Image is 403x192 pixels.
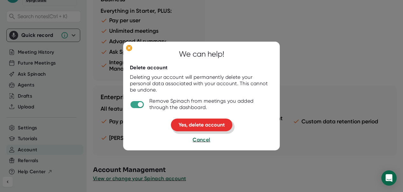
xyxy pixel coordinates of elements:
[171,119,232,131] button: Yes, delete account
[130,74,273,93] div: Deleting your account will permanently delete your personal data associated with your account. Th...
[381,170,397,186] div: Open Intercom Messenger
[149,98,273,111] div: Remove Spinach from meetings you added through the dashboard.
[179,122,225,128] span: Yes, delete account
[193,136,210,144] button: Cancel
[193,137,210,143] span: Cancel
[130,65,167,71] div: Delete account
[179,48,224,60] div: We can help!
